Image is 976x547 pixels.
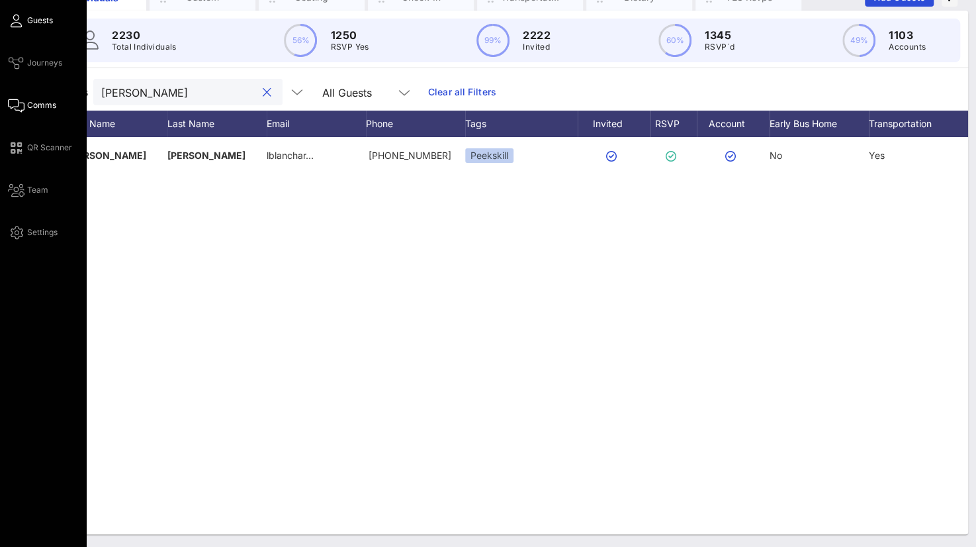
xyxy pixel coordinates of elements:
span: Comms [27,99,56,111]
p: 2222 [523,27,551,43]
p: Accounts [889,40,926,54]
span: [PERSON_NAME] [68,150,146,161]
span: 914-382-1035 [369,150,451,161]
div: All Guests [314,79,420,105]
a: Guests [8,13,53,28]
p: lblanchar… [267,137,314,174]
div: First Name [68,111,167,137]
a: Settings [8,224,58,240]
div: Transportation [869,111,968,137]
p: 1345 [705,27,734,43]
a: QR Scanner [8,140,72,156]
span: QR Scanner [27,142,72,154]
span: Journeys [27,57,62,69]
span: Settings [27,226,58,238]
span: [PERSON_NAME] [167,150,245,161]
span: Yes [869,150,885,161]
div: RSVP [650,111,697,137]
p: 1103 [889,27,926,43]
p: RSVP`d [705,40,734,54]
div: Peekskill [465,148,513,163]
a: Comms [8,97,56,113]
div: Early Bus Home [770,111,869,137]
span: Team [27,184,48,196]
p: 1250 [330,27,369,43]
div: Email [267,111,366,137]
a: Clear all Filters [428,85,496,99]
span: Guests [27,15,53,26]
div: All Guests [322,87,372,99]
div: Tags [465,111,578,137]
a: Journeys [8,55,62,71]
div: Account [697,111,770,137]
p: Total Individuals [112,40,177,54]
div: Invited [578,111,650,137]
p: RSVP Yes [330,40,369,54]
div: Phone [366,111,465,137]
a: Team [8,182,48,198]
p: 2230 [112,27,177,43]
div: Last Name [167,111,267,137]
button: clear icon [263,86,271,99]
span: No [770,150,782,161]
p: Invited [523,40,551,54]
